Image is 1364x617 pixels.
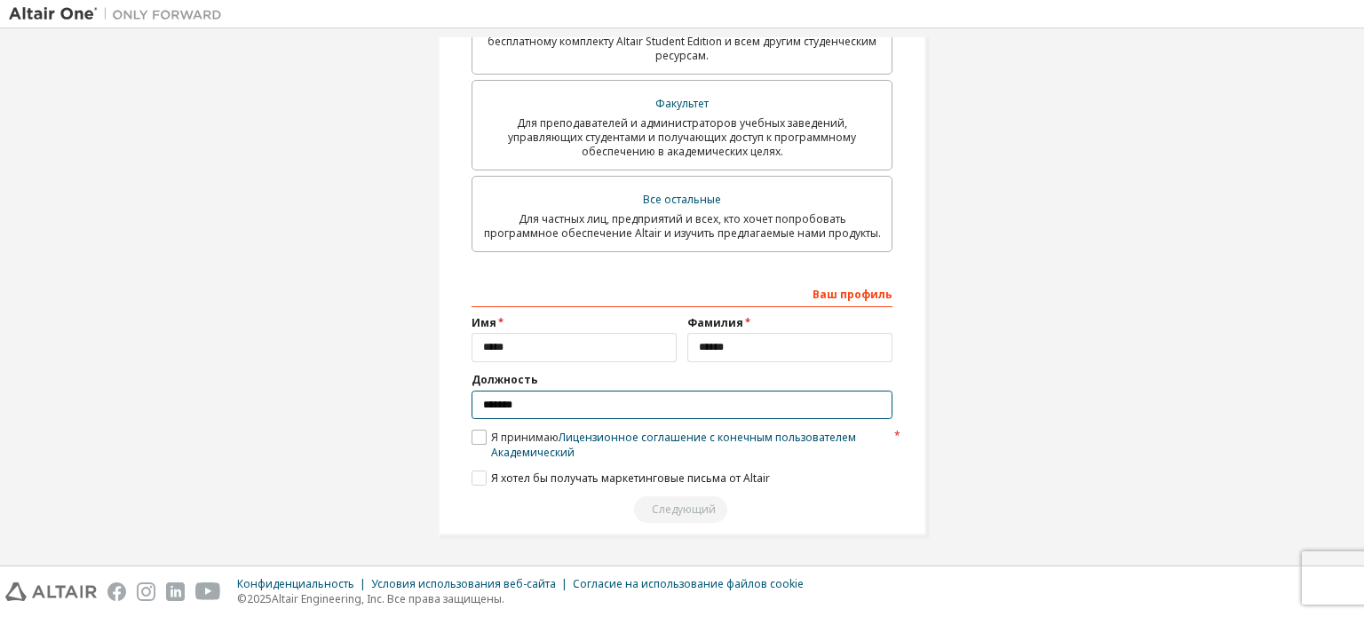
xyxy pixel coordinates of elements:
[166,582,185,601] img: linkedin.svg
[9,5,231,23] img: Альтаир Один
[484,211,881,241] font: Для частных лиц, предприятий и всех, кто хочет попробовать программное обеспечение Altair и изучи...
[687,315,743,330] font: Фамилия
[508,115,856,159] font: Для преподавателей и администраторов учебных заведений, управляющих студентами и получающих досту...
[488,20,876,63] font: Для уже обучающихся студентов, желающих получить доступ к бесплатному комплекту Altair Student Ed...
[195,582,221,601] img: youtube.svg
[472,315,496,330] font: Имя
[107,582,126,601] img: facebook.svg
[371,576,556,591] font: Условия использования веб-сайта
[237,591,247,606] font: ©
[643,192,721,207] font: Все остальные
[5,582,97,601] img: altair_logo.svg
[813,287,892,302] font: Ваш профиль
[237,576,354,591] font: Конфиденциальность
[573,576,804,591] font: Согласие на использование файлов cookie
[491,430,559,445] font: Я принимаю
[472,496,892,523] div: Прочитайте и примите лицензионное соглашение, чтобы продолжить.
[559,430,856,445] font: Лицензионное соглашение с конечным пользователем
[472,372,538,387] font: Должность
[272,591,504,606] font: Altair Engineering, Inc. Все права защищены.
[491,471,770,486] font: Я хотел бы получать маркетинговые письма от Altair
[137,582,155,601] img: instagram.svg
[491,445,575,460] font: Академический
[655,96,709,111] font: Факультет
[247,591,272,606] font: 2025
